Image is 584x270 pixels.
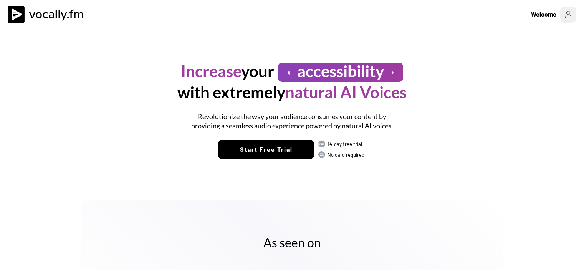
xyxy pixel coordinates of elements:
[218,140,314,159] button: Start Free Trial
[8,6,88,23] img: vocally%20logo.svg
[297,61,384,82] h1: accessibility
[181,61,241,81] font: Increase
[531,10,556,19] div: Welcome
[181,61,274,82] h1: your
[106,235,478,251] h2: As seen on
[328,151,366,158] div: No card required
[318,140,326,148] img: FREE.svg
[284,68,293,78] button: arrow_left
[388,68,397,78] button: arrow_right
[560,7,576,23] img: Profile%20Placeholder.png
[285,83,407,102] font: natural AI Voices
[177,82,407,103] h1: with extremely
[328,141,366,147] div: 14-day free trial
[187,112,398,130] h1: Revolutionize the way your audience consumes your content by providing a seamless audio experienc...
[318,151,326,159] img: CARD.svg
